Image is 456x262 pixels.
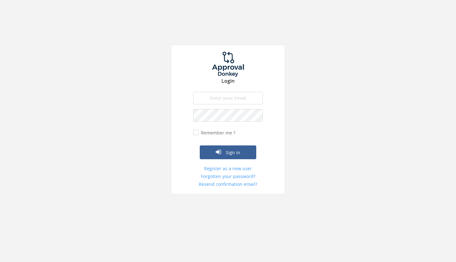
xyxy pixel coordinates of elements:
input: Enter your Email [193,92,263,104]
button: Sign in [200,145,256,159]
a: Resend confirmation email? [193,181,263,187]
h3: Login [171,78,285,84]
img: logo.png [204,52,252,77]
label: Remember me ? [199,130,235,136]
a: Forgotten your password? [193,173,263,180]
a: Register as a new user [193,165,263,172]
